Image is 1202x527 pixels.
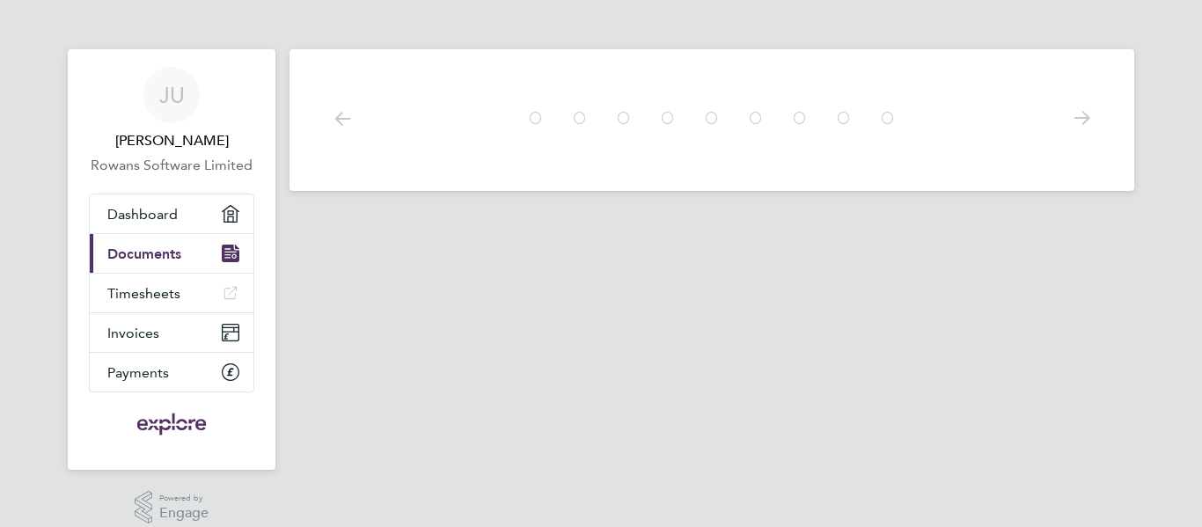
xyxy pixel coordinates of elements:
[90,353,253,392] a: Payments
[90,194,253,233] a: Dashboard
[135,491,209,524] a: Powered byEngage
[136,410,209,438] img: exploregroup-logo-retina.png
[89,67,254,151] a: JU[PERSON_NAME]
[107,245,181,262] span: Documents
[90,313,253,352] a: Invoices
[89,410,254,438] a: Go to home page
[159,84,185,106] span: JU
[90,234,253,273] a: Documents
[89,130,254,151] span: Jawad Umar
[107,285,180,302] span: Timesheets
[107,325,159,341] span: Invoices
[159,491,209,506] span: Powered by
[107,206,178,223] span: Dashboard
[90,274,253,312] a: Timesheets
[107,364,169,381] span: Payments
[89,155,254,176] a: Rowans Software Limited
[68,49,275,470] nav: Main navigation
[159,506,209,521] span: Engage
